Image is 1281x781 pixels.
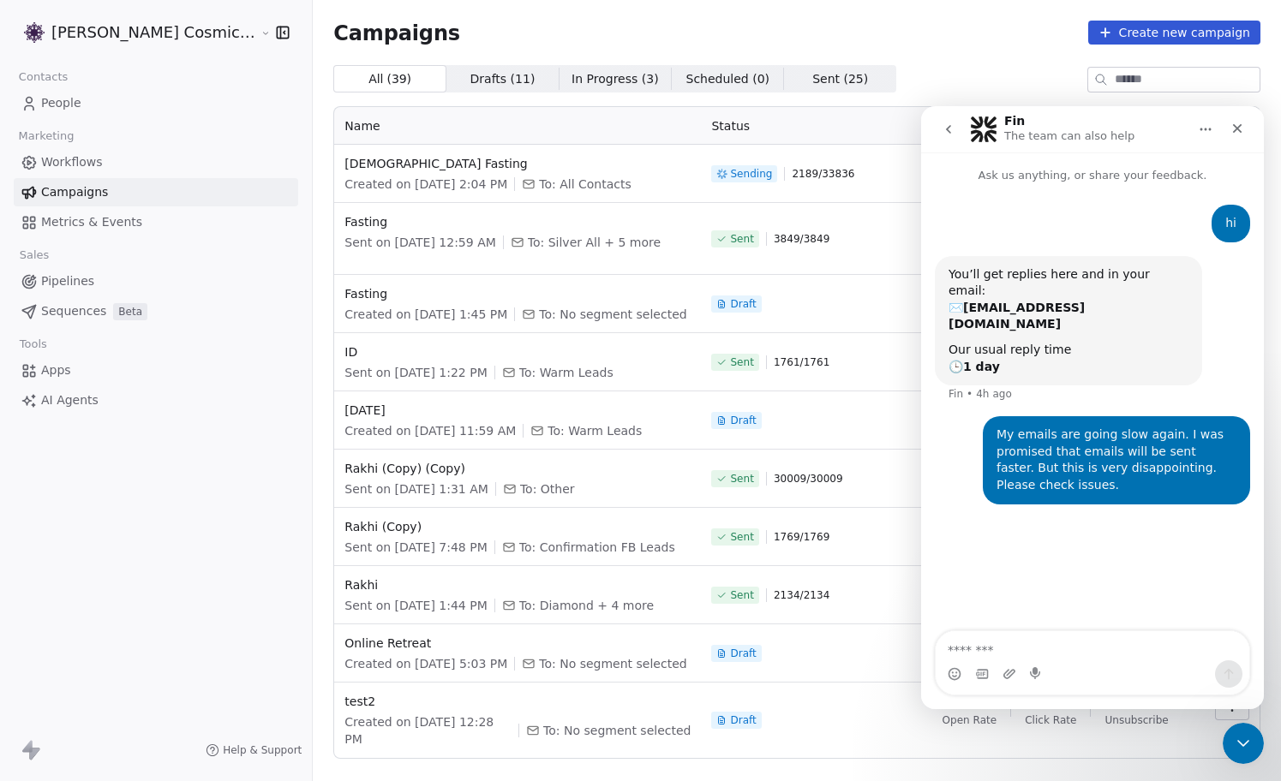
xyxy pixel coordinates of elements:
[41,302,106,320] span: Sequences
[14,386,298,414] a: AI Agents
[543,722,691,739] span: To: No segment selected
[519,364,614,381] span: To: Warm Leads
[774,588,829,602] span: 2134 / 2134
[1223,723,1264,764] iframe: Intercom live chat
[520,480,575,498] span: To: Other
[14,89,298,117] a: People
[344,213,691,230] span: Fasting
[41,153,103,171] span: Workflows
[519,597,654,614] span: To: Diamond + 4 more
[915,107,1194,145] th: Analytics
[14,148,298,176] a: Workflows
[344,402,691,419] span: [DATE]
[24,22,45,43] img: Logo_Properly_Aligned.png
[223,743,302,757] span: Help & Support
[730,588,753,602] span: Sent
[701,107,915,145] th: Status
[1088,21,1260,45] button: Create new campaign
[344,480,488,498] span: Sent on [DATE] 1:31 AM
[774,530,829,544] span: 1769 / 1769
[41,361,71,379] span: Apps
[730,414,756,427] span: Draft
[730,530,753,544] span: Sent
[14,208,298,236] a: Metrics & Events
[812,70,868,88] span: Sent ( 25 )
[51,21,256,44] span: [PERSON_NAME] Cosmic Academy LLP
[113,303,147,320] span: Beta
[14,178,298,206] a: Campaigns
[730,297,756,311] span: Draft
[14,356,298,385] a: Apps
[334,107,701,145] th: Name
[774,472,843,486] span: 30009 / 30009
[344,343,691,361] span: ID
[344,539,487,556] span: Sent on [DATE] 7:48 PM
[519,539,675,556] span: To: Confirmation FB Leads
[344,635,691,652] span: Online Retreat
[11,64,75,90] span: Contacts
[344,306,507,323] span: Created on [DATE] 1:45 PM
[943,713,997,727] span: Open Rate
[1104,713,1168,727] span: Unsubscribe
[344,364,487,381] span: Sent on [DATE] 1:22 PM
[792,167,854,181] span: 2189 / 33836
[344,285,691,302] span: Fasting
[344,693,691,710] span: test2
[470,70,536,88] span: Drafts ( 11 )
[41,272,94,290] span: Pipelines
[41,391,99,409] span: AI Agents
[344,576,691,593] span: Rakhi
[774,232,829,246] span: 3849 / 3849
[12,242,57,268] span: Sales
[539,176,631,193] span: To: All Contacts
[344,518,691,535] span: Rakhi (Copy)
[344,155,691,172] span: [DEMOGRAPHIC_DATA] Fasting
[548,422,642,439] span: To: Warm Leads
[572,70,659,88] span: In Progress ( 3 )
[539,306,686,323] span: To: No segment selected
[333,21,460,45] span: Campaigns
[344,422,516,439] span: Created on [DATE] 11:59 AM
[528,234,661,251] span: To: Silver All + 5 more
[730,355,753,369] span: Sent
[11,123,81,149] span: Marketing
[14,297,298,325] a: SequencesBeta
[21,18,248,47] button: [PERSON_NAME] Cosmic Academy LLP
[41,183,108,201] span: Campaigns
[12,331,54,357] span: Tools
[41,213,142,231] span: Metrics & Events
[344,460,691,477] span: Rakhi (Copy) (Copy)
[730,713,756,727] span: Draft
[1025,713,1076,727] span: Click Rate
[344,655,507,672] span: Created on [DATE] 5:03 PM
[206,743,302,757] a: Help & Support
[730,472,753,486] span: Sent
[686,70,770,88] span: Scheduled ( 0 )
[921,106,1264,709] iframe: Intercom live chat
[14,267,298,295] a: Pipelines
[344,597,487,614] span: Sent on [DATE] 1:44 PM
